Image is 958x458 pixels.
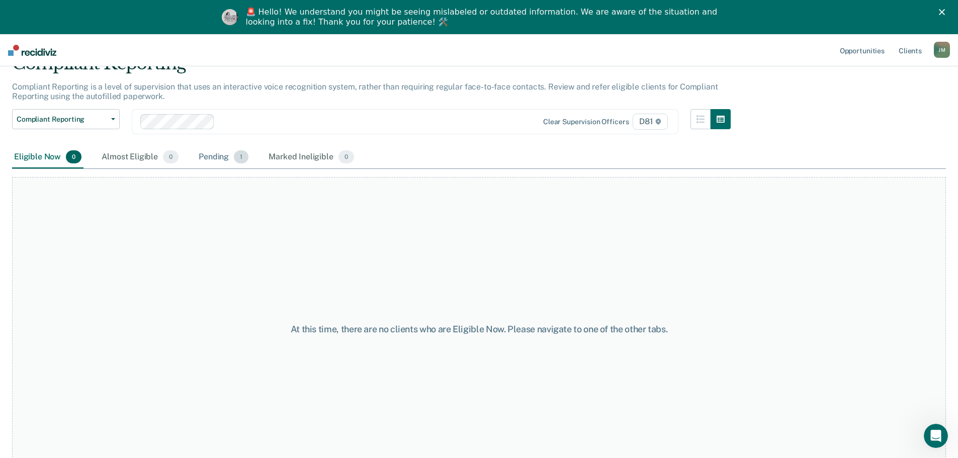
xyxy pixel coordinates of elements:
p: Compliant Reporting is a level of supervision that uses an interactive voice recognition system, ... [12,82,718,101]
a: Clients [897,34,924,66]
span: Compliant Reporting [17,115,107,124]
div: J M [934,42,950,58]
a: Opportunities [838,34,887,66]
div: Pending1 [197,146,250,168]
div: Clear supervision officers [543,118,629,126]
span: 0 [338,150,354,163]
iframe: Intercom live chat [924,424,948,448]
span: D81 [633,114,667,130]
div: Close [939,9,949,15]
div: Eligible Now0 [12,146,83,168]
span: 0 [163,150,179,163]
img: Recidiviz [8,45,56,56]
button: JM [934,42,950,58]
div: 🚨 Hello! We understand you might be seeing mislabeled or outdated information. We are aware of th... [246,7,721,27]
button: Compliant Reporting [12,109,120,129]
span: 0 [66,150,81,163]
div: Marked Ineligible0 [267,146,356,168]
span: 1 [234,150,248,163]
div: Almost Eligible0 [100,146,181,168]
div: At this time, there are no clients who are Eligible Now. Please navigate to one of the other tabs. [246,324,713,335]
div: Compliant Reporting [12,53,731,82]
img: Profile image for Kim [222,9,238,25]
